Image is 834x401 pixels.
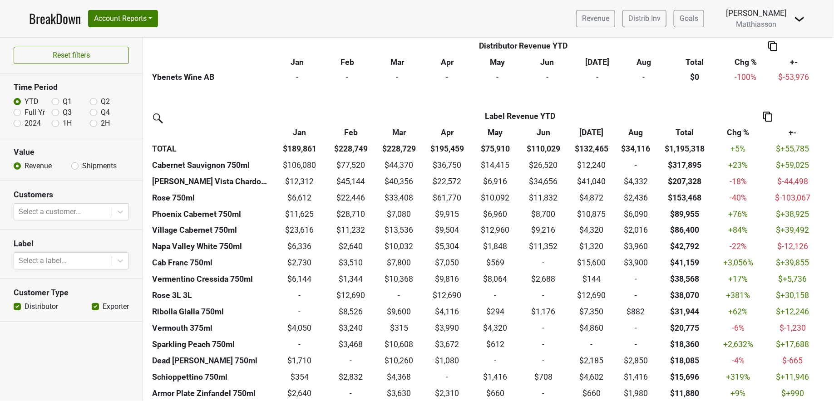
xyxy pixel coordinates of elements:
[568,239,616,255] td: $1,320
[471,320,519,337] td: $4,320
[471,239,519,255] td: $1,848
[82,161,117,171] label: Shipments
[272,69,322,85] td: -
[471,353,519,369] td: -
[776,144,809,153] span: $+55,785
[25,161,52,171] label: Revenue
[763,222,822,239] td: $+39,492
[763,124,822,141] th: +-: activate to sort column ascending
[713,320,763,337] td: -6 %
[568,369,616,386] td: $4,602
[519,271,568,288] td: $2,688
[656,353,713,369] th: $18,085
[327,124,375,141] th: Feb: activate to sort column ascending
[519,353,568,369] td: -
[101,118,110,129] label: 2H
[568,190,616,206] td: $4,872
[150,337,272,353] th: Sparkling Peach 750ml
[423,206,471,222] td: $9,915
[726,7,787,19] div: [PERSON_NAME]
[572,54,622,70] th: Jul: activate to sort column ascending
[150,157,272,173] th: Cabernet Sauvignon 750ml
[485,112,507,121] span: Label
[372,54,422,70] th: Mar: activate to sort column ascending
[763,206,822,222] td: $+38,925
[423,304,471,320] td: $4,116
[150,141,272,157] th: TOTAL
[763,320,822,337] td: $-1,230
[519,239,568,255] td: $11,352
[519,157,568,173] td: $26,520
[713,222,763,239] td: +84 %
[150,353,272,369] th: Dead [PERSON_NAME] 750ml
[736,20,777,29] span: Matthiasson
[327,173,375,190] td: $45,144
[763,157,822,173] td: $+59,025
[472,69,522,85] td: -
[523,69,572,85] td: -
[656,271,713,288] th: $38,568
[656,337,713,353] th: $18,360
[272,304,327,320] td: -
[150,190,272,206] th: Rose 750ml
[576,10,615,27] a: Revenue
[471,255,519,271] td: $569
[616,173,656,190] td: $4,332
[423,337,471,353] td: $3,672
[616,255,656,271] td: $3,900
[423,288,471,304] td: $12,690
[272,320,327,337] td: $4,050
[150,206,272,222] th: Phoenix Cabernet 750ml
[150,69,272,85] th: Ybenets Wine AB
[150,222,272,239] th: Village Cabernet 750ml
[519,288,568,304] td: -
[25,301,58,312] label: Distributor
[423,369,471,386] td: -
[763,337,822,353] td: $+17,688
[656,222,713,239] th: $86,400
[519,124,568,141] th: Jun: activate to sort column ascending
[568,337,616,353] td: -
[767,69,821,85] td: $-53,976
[272,124,327,141] th: Jan: activate to sort column ascending
[423,353,471,369] td: $1,080
[616,337,656,353] td: -
[616,271,656,288] td: -
[713,124,763,141] th: Chg %: activate to sort column ascending
[713,190,763,206] td: -40 %
[763,271,822,288] td: $+5,736
[423,124,471,141] th: Apr: activate to sort column ascending
[713,255,763,271] td: +3,056 %
[272,141,327,157] th: $189,861
[616,206,656,222] td: $6,090
[150,173,272,190] th: [PERSON_NAME] Vista Chardonnay 750ml
[375,255,423,271] td: $7,800
[568,320,616,337] td: $4,860
[322,69,372,85] td: -
[616,124,656,141] th: Aug: activate to sort column ascending
[768,42,777,51] img: Copy to clipboard
[568,255,616,271] td: $15,600
[375,353,423,369] td: $10,260
[471,288,519,304] td: -
[616,190,656,206] td: $2,436
[375,190,423,206] td: $33,408
[14,83,129,92] h3: Time Period
[471,124,519,141] th: May: activate to sort column ascending
[329,110,711,122] div: Revenue YTD
[423,255,471,271] td: $7,050
[674,10,704,27] a: Goals
[327,353,375,369] td: -
[616,222,656,239] td: $2,016
[25,118,41,129] label: 2024
[423,173,471,190] td: $22,572
[150,369,272,386] th: Schioppettino 750ml
[327,337,375,353] td: $3,468
[150,239,272,255] th: Napa Valley White 750ml
[471,222,519,239] td: $12,960
[616,304,656,320] td: $882
[272,369,327,386] td: $354
[523,54,572,70] th: Jun: activate to sort column ascending
[471,206,519,222] td: $6,960
[763,173,822,190] td: $-44,498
